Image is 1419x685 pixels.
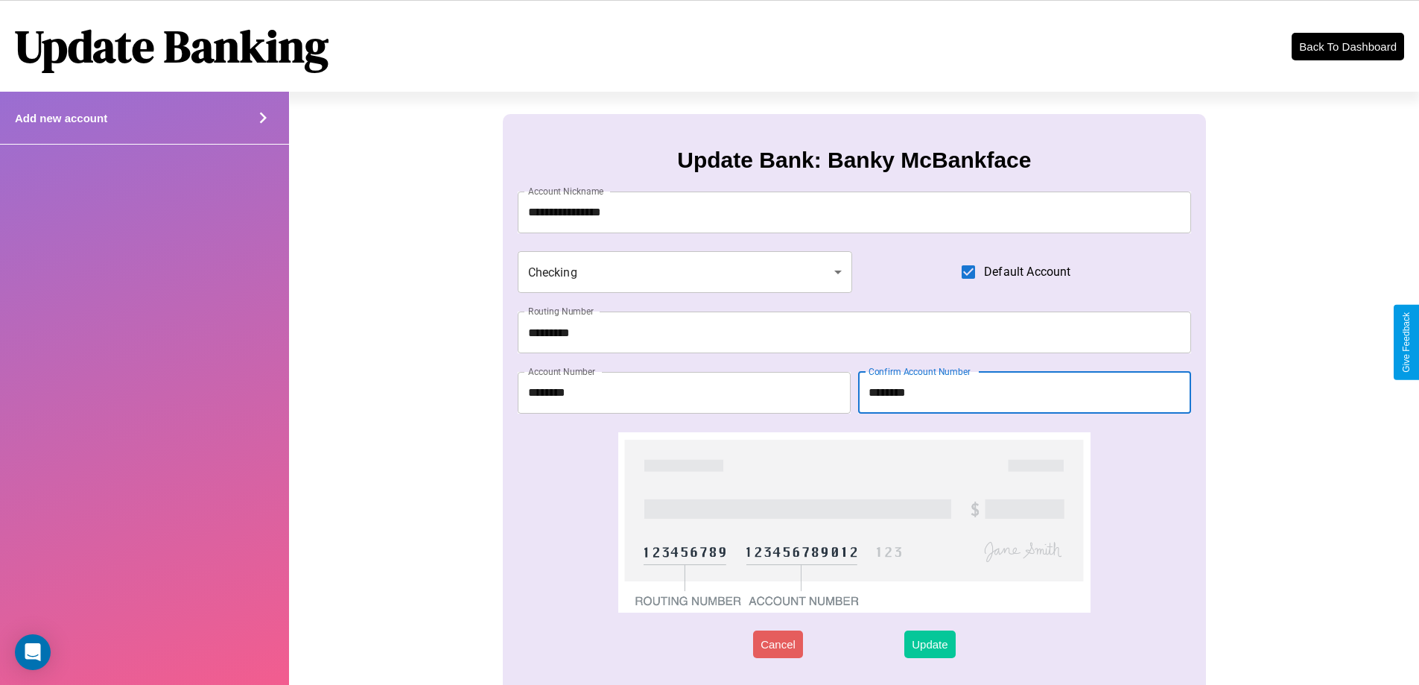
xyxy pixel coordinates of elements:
h4: Add new account [15,112,107,124]
button: Update [904,631,955,658]
div: Open Intercom Messenger [15,634,51,670]
button: Back To Dashboard [1292,33,1404,60]
button: Cancel [753,631,803,658]
div: Checking [518,251,853,293]
label: Routing Number [528,305,594,318]
label: Account Nickname [528,185,604,198]
h3: Update Bank: Banky McBankface [677,148,1031,173]
span: Default Account [984,263,1070,281]
label: Confirm Account Number [869,365,971,378]
h1: Update Banking [15,16,328,77]
label: Account Number [528,365,595,378]
div: Give Feedback [1401,312,1412,373]
img: check [618,432,1090,613]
